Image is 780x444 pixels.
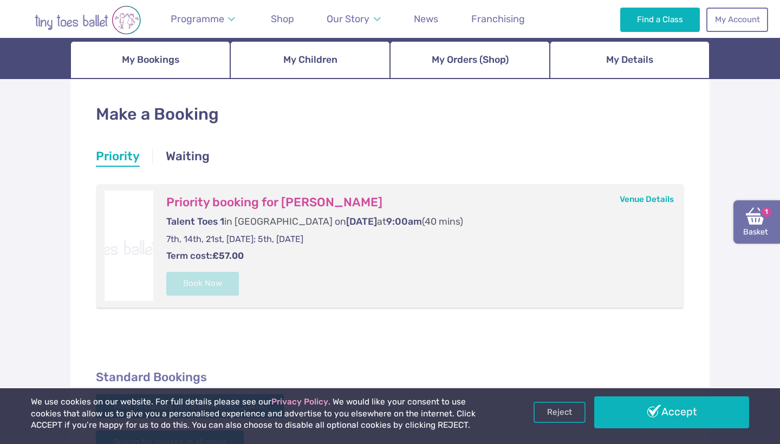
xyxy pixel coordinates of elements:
[283,50,337,69] span: My Children
[12,5,164,35] img: tiny toes ballet
[346,216,377,227] span: [DATE]
[271,397,328,407] a: Privacy Policy
[96,370,684,385] h2: Standard Bookings
[122,50,179,69] span: My Bookings
[322,7,386,31] a: Our Story
[386,216,422,227] span: 9:00am
[266,7,299,31] a: Shop
[466,7,530,31] a: Franchising
[606,50,653,69] span: My Details
[166,215,662,228] p: in [GEOGRAPHIC_DATA] on at (40 mins)
[620,194,674,204] a: Venue Details
[706,8,768,31] a: My Account
[733,200,780,244] a: Basket1
[271,13,294,24] span: Shop
[230,41,390,79] a: My Children
[166,233,662,245] p: 7th, 14th, 21st, [DATE]; 5th, [DATE]
[166,216,224,227] span: Talent Toes 1
[171,13,224,24] span: Programme
[390,41,550,79] a: My Orders (Shop)
[31,396,498,432] p: We use cookies on our website. For full details please see our . We would like your consent to us...
[414,13,438,24] span: News
[166,272,239,296] button: Book Now
[166,250,662,263] p: Term cost:
[550,41,710,79] a: My Details
[594,396,749,428] a: Accept
[166,7,240,31] a: Programme
[96,103,684,126] h1: Make a Booking
[70,41,230,79] a: My Bookings
[471,13,525,24] span: Franchising
[327,13,369,24] span: Our Story
[409,7,443,31] a: News
[212,250,244,261] strong: £57.00
[166,195,662,210] h3: Priority booking for [PERSON_NAME]
[166,148,210,167] a: Waiting
[620,8,700,31] a: Find a Class
[760,205,773,218] span: 1
[432,50,509,69] span: My Orders (Shop)
[534,402,586,422] a: Reject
